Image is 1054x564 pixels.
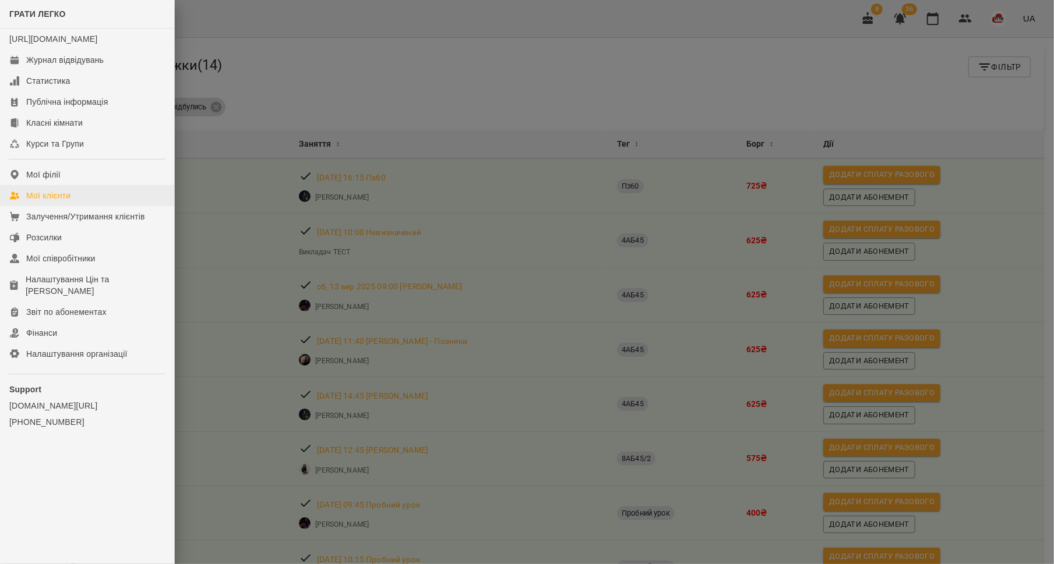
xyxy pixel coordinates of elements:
[26,348,128,360] div: Налаштування організації
[26,306,107,318] div: Звіт по абонементах
[9,9,66,19] span: ГРАТИ ЛЕГКО
[26,138,84,150] div: Курси та Групи
[26,54,104,66] div: Журнал відвідувань
[26,96,108,108] div: Публічна інформація
[9,34,97,44] a: [URL][DOMAIN_NAME]
[26,232,62,243] div: Розсилки
[26,274,165,297] div: Налаштування Цін та [PERSON_NAME]
[26,190,70,201] div: Мої клієнти
[9,416,165,428] a: [PHONE_NUMBER]
[9,400,165,412] a: [DOMAIN_NAME][URL]
[9,384,165,395] p: Support
[26,211,145,222] div: Залучення/Утримання клієнтів
[26,327,57,339] div: Фінанси
[26,253,96,264] div: Мої співробітники
[26,117,83,129] div: Класні кімнати
[26,75,70,87] div: Статистика
[26,169,61,180] div: Мої філії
